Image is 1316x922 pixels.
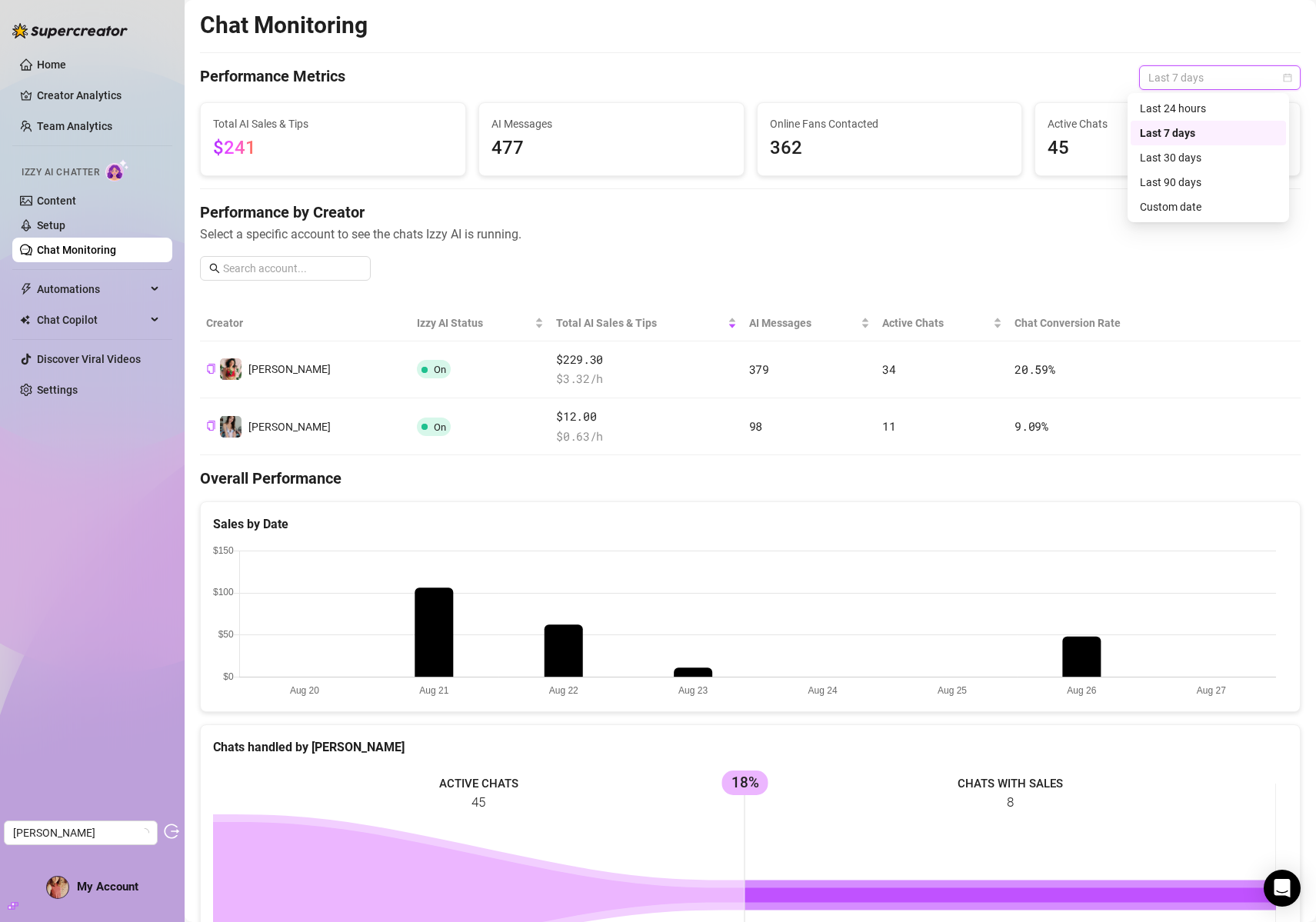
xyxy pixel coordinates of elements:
[37,58,66,71] a: Home
[206,421,216,431] span: copy
[1140,198,1277,215] div: Custom date
[1131,96,1286,121] div: Last 24 hours
[556,370,736,388] span: $ 3.32 /h
[213,115,453,132] span: Total AI Sales & Tips
[770,115,1010,132] span: Online Fans Contacted
[491,134,731,163] span: 477
[1008,305,1191,341] th: Chat Conversion Rate
[876,305,1008,341] th: Active Chats
[206,421,216,432] button: Copy Creator ID
[1148,66,1291,89] span: Last 7 days
[770,134,1010,163] span: 362
[200,201,1301,223] h4: Performance by Creator
[105,159,129,181] img: AI Chatter
[1048,115,1288,132] span: Active Chats
[749,361,769,377] span: 379
[1140,125,1277,141] div: Last 7 days
[12,23,128,38] img: logo-BBDzfeDw.svg
[22,165,99,180] span: Izzy AI Chatter
[882,315,990,331] span: Active Chats
[13,821,148,844] span: Makiyah Belle
[37,219,65,231] a: Setup
[491,115,731,132] span: AI Messages
[220,358,242,380] img: maki
[1140,100,1277,117] div: Last 24 hours
[200,305,411,341] th: Creator
[213,737,1288,757] div: Chats handled by [PERSON_NAME]
[882,418,895,434] span: 11
[20,283,32,295] span: thunderbolt
[200,65,345,90] h4: Performance Metrics
[1140,149,1277,166] div: Last 30 days
[37,308,146,332] span: Chat Copilot
[411,305,550,341] th: Izzy AI Status
[8,900,18,911] span: build
[37,353,141,365] a: Discover Viral Videos
[417,315,531,331] span: Izzy AI Status
[1131,170,1286,195] div: Last 90 days
[749,315,858,331] span: AI Messages
[140,828,149,837] span: loading
[434,364,446,375] span: On
[37,384,78,396] a: Settings
[556,408,736,426] span: $12.00
[248,363,331,375] span: [PERSON_NAME]
[1048,134,1288,163] span: 45
[1283,73,1292,82] span: calendar
[1131,195,1286,219] div: Custom date
[1131,145,1286,170] div: Last 30 days
[20,315,30,325] img: Chat Copilot
[556,428,736,446] span: $ 0.63 /h
[749,418,762,434] span: 98
[206,364,216,375] button: Copy Creator ID
[550,305,742,341] th: Total AI Sales & Tips
[37,195,76,207] a: Content
[164,824,179,839] span: logout
[1131,121,1286,145] div: Last 7 days
[206,364,216,374] span: copy
[556,315,724,331] span: Total AI Sales & Tips
[743,305,877,341] th: AI Messages
[77,880,138,894] span: My Account
[1140,174,1277,191] div: Last 90 days
[213,514,1288,534] div: Sales by Date
[47,877,68,898] img: ACg8ocIZHj5tQW15kNSCTjxokr_5klPQn4sEQmsvmS13dZttMUKJa60=s96-c
[213,137,256,158] span: $241
[37,277,146,301] span: Automations
[248,421,331,433] span: [PERSON_NAME]
[37,120,112,132] a: Team Analytics
[200,468,1301,489] h4: Overall Performance
[1264,870,1301,907] div: Open Intercom Messenger
[223,260,361,277] input: Search account...
[200,11,368,40] h2: Chat Monitoring
[220,416,242,438] img: Maki
[1014,418,1048,434] span: 9.09 %
[209,263,220,274] span: search
[882,361,895,377] span: 34
[556,351,736,369] span: $229.30
[200,225,1301,244] span: Select a specific account to see the chats Izzy AI is running.
[37,83,160,108] a: Creator Analytics
[37,244,116,256] a: Chat Monitoring
[1014,361,1054,377] span: 20.59 %
[434,421,446,433] span: On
